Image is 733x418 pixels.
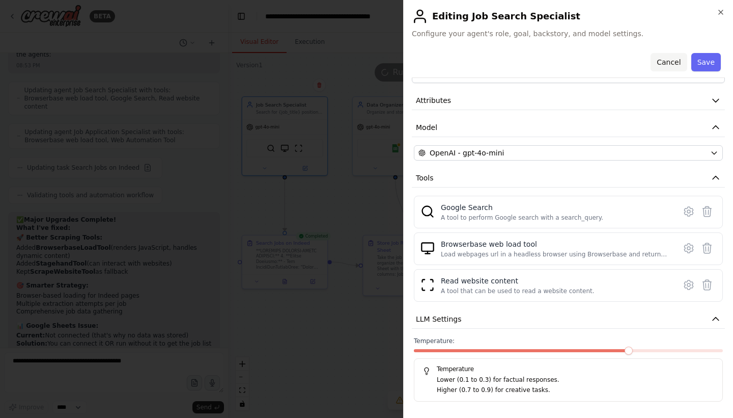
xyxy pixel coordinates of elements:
[430,148,504,158] span: OpenAI - gpt-4o-mini
[680,239,698,257] button: Configure tool
[412,310,725,329] button: LLM Settings
[437,385,714,396] p: Higher (0.7 to 0.9) for creative tasks.
[441,239,669,249] div: Browserbase web load tool
[691,53,721,71] button: Save
[698,276,716,294] button: Delete tool
[441,214,603,222] div: A tool to perform Google search with a search_query.
[416,122,437,133] span: Model
[698,239,716,257] button: Delete tool
[680,202,698,221] button: Configure tool
[420,278,435,292] img: ScrapeWebsiteTool
[416,95,451,106] span: Attributes
[437,375,714,385] p: Lower (0.1 to 0.3) for factual responses.
[441,276,595,286] div: Read website content
[420,241,435,255] img: BrowserbaseLoadTool
[420,204,435,219] img: SerplyWebSearchTool
[412,118,725,137] button: Model
[441,287,595,295] div: A tool that can be used to read a website content.
[698,202,716,221] button: Delete tool
[412,29,725,39] span: Configure your agent's role, goal, backstory, and model settings.
[441,250,669,258] div: Load webpages url in a headless browser using Browserbase and return the contents
[412,169,725,188] button: Tools
[651,53,687,71] button: Cancel
[412,91,725,110] button: Attributes
[412,8,725,24] h2: Editing Job Search Specialist
[422,365,714,373] h5: Temperature
[680,276,698,294] button: Configure tool
[414,145,723,161] button: OpenAI - gpt-4o-mini
[414,337,455,345] span: Temperature:
[416,314,462,324] span: LLM Settings
[416,173,434,183] span: Tools
[441,202,603,213] div: Google Search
